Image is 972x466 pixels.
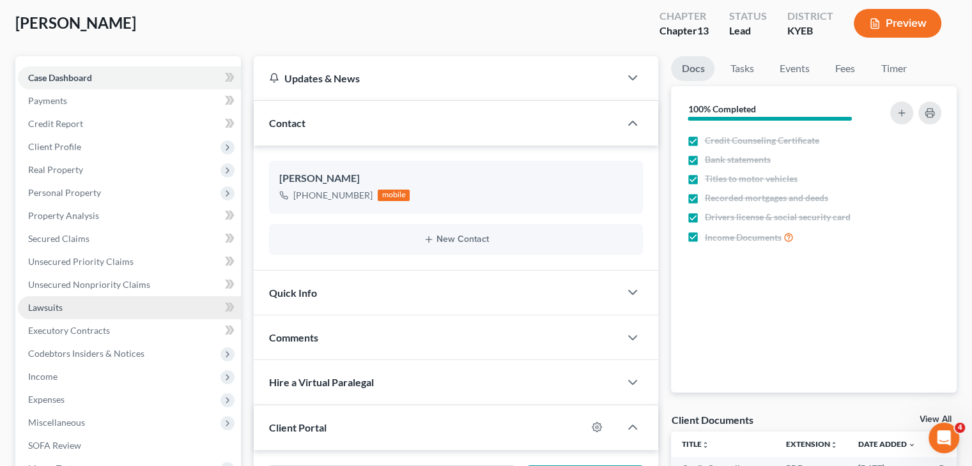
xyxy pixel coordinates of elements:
span: Lawsuits [28,302,63,313]
div: mobile [378,190,410,201]
span: Case Dashboard [28,72,92,83]
a: Executory Contracts [18,319,241,342]
iframe: Intercom live chat [929,423,959,453]
button: New Contact [279,234,633,244]
div: Client Documents [671,413,753,426]
span: Recorded mortgages and deeds [704,192,828,204]
a: Unsecured Nonpriority Claims [18,273,241,296]
span: Client Portal [269,421,327,433]
a: Tasks [720,56,764,81]
span: Contact [269,117,305,129]
a: Property Analysis [18,204,241,227]
a: Events [769,56,819,81]
span: Credit Report [28,118,83,129]
a: Extensionunfold_more [786,439,838,449]
span: Payments [28,95,67,106]
div: Updates & News [269,71,605,85]
span: Personal Property [28,187,101,198]
span: Codebtors Insiders & Notices [28,348,144,359]
div: Status [729,9,767,24]
div: Chapter [660,24,709,38]
span: 4 [955,423,965,433]
strong: 100% Completed [688,103,755,114]
a: SOFA Review [18,434,241,457]
span: Expenses [28,394,65,405]
span: Unsecured Priority Claims [28,256,134,267]
div: Chapter [660,9,709,24]
span: Titles to motor vehicles [704,172,797,185]
span: Real Property [28,164,83,175]
span: Quick Info [269,287,317,299]
span: 13 [697,24,709,36]
i: expand_more [908,441,916,449]
a: Credit Report [18,112,241,135]
span: Executory Contracts [28,325,110,336]
span: Secured Claims [28,233,89,244]
a: Unsecured Priority Claims [18,250,241,273]
span: Property Analysis [28,210,99,221]
a: View All [920,415,952,424]
span: Credit Counseling Certificate [704,134,819,147]
span: Comments [269,331,318,343]
span: Drivers license & social security card [704,211,850,223]
a: Secured Claims [18,227,241,250]
div: District [787,9,833,24]
span: SOFA Review [28,440,81,451]
div: Lead [729,24,767,38]
span: [PERSON_NAME] [15,13,136,32]
span: Unsecured Nonpriority Claims [28,279,150,290]
button: Preview [854,9,941,38]
div: KYEB [787,24,833,38]
a: Payments [18,89,241,112]
span: Income [28,371,58,382]
span: Miscellaneous [28,417,85,428]
a: Case Dashboard [18,66,241,89]
a: Timer [870,56,916,81]
i: unfold_more [701,441,709,449]
span: Client Profile [28,141,81,152]
a: Lawsuits [18,296,241,319]
div: [PERSON_NAME] [279,171,633,186]
i: unfold_more [830,441,838,449]
span: Income Documents [704,231,781,244]
span: Hire a Virtual Paralegal [269,376,374,388]
a: Titleunfold_more [681,439,709,449]
div: [PHONE_NUMBER] [293,189,373,202]
span: Bank statements [704,153,770,166]
a: Date Added expand_more [858,439,916,449]
a: Docs [671,56,714,81]
a: Fees [824,56,865,81]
